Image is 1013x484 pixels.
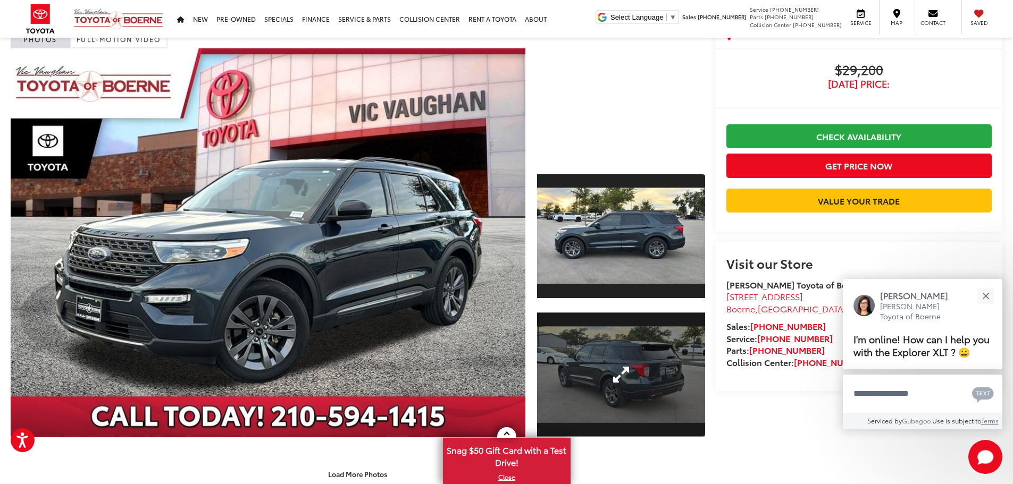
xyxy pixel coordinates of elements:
[972,386,994,403] svg: Text
[666,13,667,21] span: ​
[610,13,664,21] span: Select Language
[73,8,164,30] img: Vic Vaughan Toyota of Boerne
[793,21,842,29] span: [PHONE_NUMBER]
[537,48,705,160] div: View Full-Motion Video
[867,416,902,425] span: Serviced by
[880,301,959,322] p: [PERSON_NAME] Toyota of Boerne
[969,381,997,405] button: Chat with SMS
[726,290,803,302] span: [STREET_ADDRESS]
[968,440,1002,474] button: Toggle Chat Window
[880,290,959,301] p: [PERSON_NAME]
[726,320,826,332] strong: Sales:
[726,63,992,79] span: $29,200
[669,13,676,21] span: ▼
[757,332,833,344] a: [PHONE_NUMBER]
[758,302,847,315] span: [GEOGRAPHIC_DATA]
[726,332,833,344] strong: Service:
[967,19,991,27] span: Saved
[444,439,570,471] span: Snag $50 Gift Card with a Test Drive!
[902,416,932,425] a: Gubagoo.
[537,312,705,438] a: Expand Photo 2
[11,27,70,48] a: Photos
[537,173,705,299] a: Expand Photo 1
[726,124,992,148] a: Check Availability
[770,5,819,13] span: [PHONE_NUMBER]
[750,320,826,332] a: [PHONE_NUMBER]
[726,302,873,315] span: ,
[932,416,981,425] span: Use is subject to
[750,21,791,29] span: Collision Center
[726,79,992,89] span: [DATE] Price:
[726,344,825,356] strong: Parts:
[726,154,992,177] button: Get Price Now
[974,284,997,307] button: Close
[11,48,525,437] a: Expand Photo 0
[968,440,1002,474] svg: Start Chat
[726,356,869,368] strong: Collision Center:
[981,416,999,425] a: Terms
[726,256,992,270] h2: Visit our Store
[726,278,865,291] strong: [PERSON_NAME] Toyota of Boerne
[535,188,706,284] img: 2022 Ford Explorer XLT
[853,332,990,359] span: I'm online! How can I help you with the Explorer XLT ? 😀
[765,13,814,21] span: [PHONE_NUMBER]
[726,290,873,315] a: [STREET_ADDRESS] Boerne,[GEOGRAPHIC_DATA] 78006
[749,344,825,356] a: [PHONE_NUMBER]
[610,13,676,21] a: Select Language​
[885,19,908,27] span: Map
[726,302,755,315] span: Boerne
[920,19,945,27] span: Contact
[321,464,395,483] button: Load More Photos
[698,13,747,21] span: [PHONE_NUMBER]
[682,13,696,21] span: Sales
[750,5,768,13] span: Service
[843,375,1002,413] textarea: Type your message
[849,19,873,27] span: Service
[726,189,992,213] a: Value Your Trade
[5,46,530,439] img: 2022 Ford Explorer XLT
[750,13,763,21] span: Parts
[70,27,168,48] a: Full-Motion Video
[843,279,1002,429] div: Close[PERSON_NAME][PERSON_NAME] Toyota of BoerneI'm online! How can I help you with the Explorer ...
[794,356,869,368] a: [PHONE_NUMBER]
